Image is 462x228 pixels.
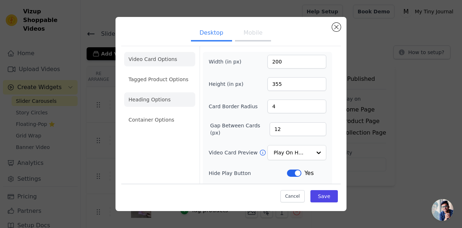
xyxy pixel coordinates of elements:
[280,190,305,202] button: Cancel
[124,92,195,107] li: Heading Options
[310,190,338,202] button: Save
[124,52,195,66] li: Video Card Options
[235,26,271,41] button: Mobile
[332,23,341,31] button: Close modal
[432,199,453,221] div: Open chat
[209,170,287,177] label: Hide Play Button
[209,58,248,65] label: Width (in px)
[124,113,195,127] li: Container Options
[304,169,314,177] span: Yes
[124,72,195,87] li: Tagged Product Options
[210,122,270,136] label: Gap Between Cards (px)
[191,26,232,41] button: Desktop
[209,149,259,156] label: Video Card Preview
[209,103,258,110] label: Card Border Radius
[209,80,248,88] label: Height (in px)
